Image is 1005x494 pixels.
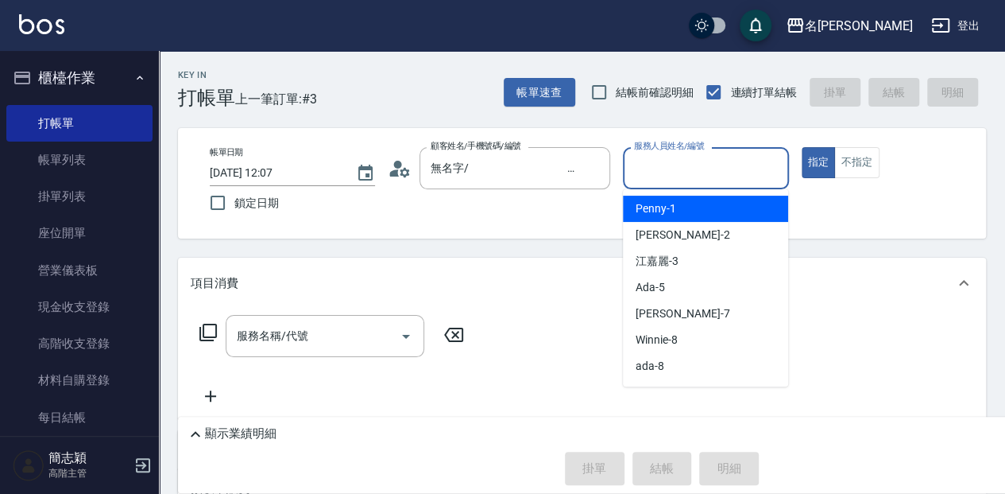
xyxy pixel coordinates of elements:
[178,70,235,80] h2: Key In
[6,362,153,399] a: 材料自購登錄
[834,147,879,178] button: 不指定
[802,147,836,178] button: 指定
[636,332,678,348] span: Winnie -8
[636,305,729,322] span: [PERSON_NAME] -7
[178,258,986,309] div: 項目消費
[740,10,771,41] button: save
[6,289,153,325] a: 現金收支登錄
[636,279,665,296] span: Ada -5
[730,84,797,101] span: 連續打單結帳
[636,253,678,270] span: 江嘉麗 -3
[504,78,575,107] button: 帳單速查
[6,57,153,99] button: 櫃檯作業
[346,154,385,193] button: Choose date, selected date is 2025-09-13
[634,140,704,152] label: 服務人員姓名/編號
[393,324,419,349] button: Open
[431,140,521,152] label: 顧客姓名/手機號碼/編號
[925,11,986,41] button: 登出
[636,384,729,401] span: [PERSON_NAME] -9
[636,200,676,217] span: Penny -1
[805,16,912,36] div: 名[PERSON_NAME]
[6,215,153,251] a: 座位開單
[210,160,340,186] input: YYYY/MM/DD hh:mm
[205,426,276,442] p: 顯示業績明細
[616,84,694,101] span: 結帳前確認明細
[210,146,243,158] label: 帳單日期
[6,252,153,289] a: 營業儀表板
[6,178,153,215] a: 掛單列表
[13,449,44,481] img: Person
[234,195,279,212] span: 鎖定日期
[636,227,729,243] span: [PERSON_NAME] -2
[6,325,153,362] a: 高階收支登錄
[48,450,129,466] h5: 簡志穎
[779,10,918,42] button: 名[PERSON_NAME]
[48,466,129,480] p: 高階主管
[636,358,664,375] span: ada -8
[6,105,153,142] a: 打帳單
[19,14,64,34] img: Logo
[235,89,317,109] span: 上一筆訂單:#3
[6,436,153,473] a: 排班表
[178,87,235,109] h3: 打帳單
[6,399,153,436] a: 每日結帳
[191,275,238,292] p: 項目消費
[6,142,153,178] a: 帳單列表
